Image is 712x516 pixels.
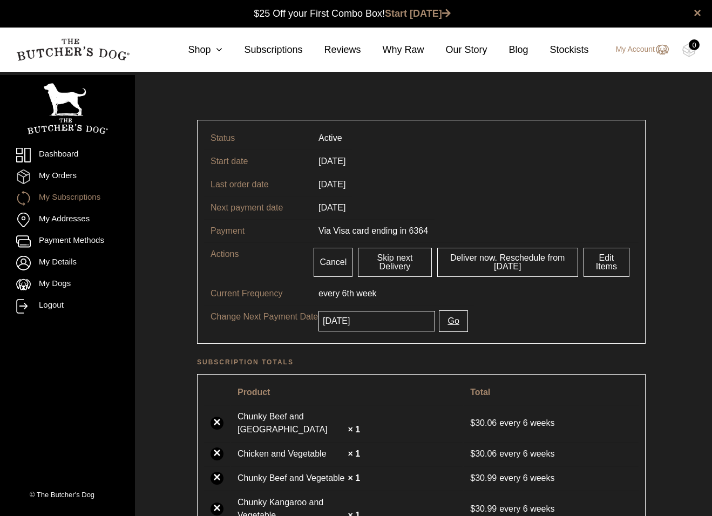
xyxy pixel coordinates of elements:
a: Deliver now. Reschedule from [DATE] [437,248,578,277]
a: My Dogs [16,277,119,292]
a: Payment Methods [16,234,119,249]
a: Stockists [528,43,589,57]
a: Our Story [424,43,487,57]
a: Logout [16,299,119,314]
a: Skip next Delivery [358,248,431,277]
a: Chicken and Vegetable [238,447,345,460]
h2: Subscription totals [197,357,646,368]
img: TBD_Portrait_Logo_White.png [27,83,108,134]
span: $ [470,449,475,458]
a: Edit Items [584,248,630,277]
th: Product [231,381,463,404]
td: Status [204,127,312,150]
strong: × 1 [348,449,360,458]
a: Chunky Beef and Vegetable [238,472,345,485]
button: Go [439,310,467,332]
a: Subscriptions [222,43,302,57]
td: Active [312,127,349,150]
span: $ [470,504,475,513]
span: week [356,289,376,298]
td: [DATE] [312,150,352,173]
a: My Orders [16,169,119,184]
span: 30.99 [470,473,499,483]
span: Via Visa card ending in 6364 [318,226,428,235]
strong: × 1 [348,425,360,434]
a: × [211,417,223,430]
div: 0 [689,39,700,50]
a: Blog [487,43,528,57]
td: every 6 weeks [464,405,639,441]
a: My Details [16,256,119,270]
span: 30.06 [470,449,499,458]
td: Next payment date [204,196,312,219]
span: $ [470,473,475,483]
th: Total [464,381,639,404]
a: × [211,503,223,515]
p: Change Next Payment Date [211,310,318,323]
td: Last order date [204,173,312,196]
img: TBD_Cart-Empty.png [682,43,696,57]
td: [DATE] [312,173,352,196]
span: 30.99 [470,504,499,513]
a: Shop [166,43,222,57]
a: close [694,6,701,19]
span: $ [470,418,475,427]
td: Start date [204,150,312,173]
a: Why Raw [361,43,424,57]
a: Start [DATE] [385,8,451,19]
a: My Subscriptions [16,191,119,206]
p: Current Frequency [211,287,318,300]
a: × [211,447,223,460]
td: every 6 weeks [464,466,639,490]
strong: × 1 [348,473,360,483]
td: Actions [204,242,304,282]
a: × [211,472,223,485]
a: Chunky Beef and [GEOGRAPHIC_DATA] [238,410,345,436]
td: Payment [204,219,312,242]
td: [DATE] [312,196,352,219]
a: My Account [605,43,669,56]
a: Cancel [314,248,352,277]
a: Reviews [302,43,361,57]
span: 30.06 [470,418,499,427]
span: every 6th [318,289,354,298]
td: every 6 weeks [464,442,639,465]
a: Dashboard [16,148,119,162]
a: My Addresses [16,213,119,227]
